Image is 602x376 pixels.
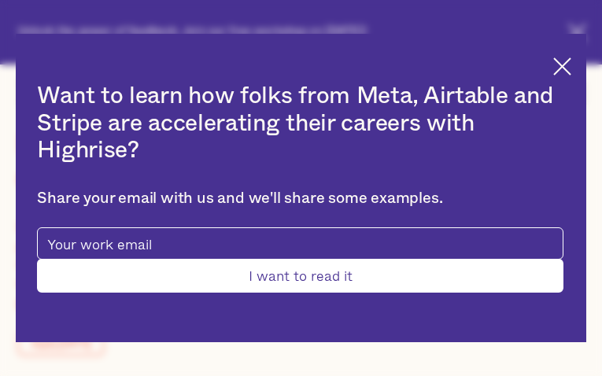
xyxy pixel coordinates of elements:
[37,190,563,208] div: Share your email with us and we'll share some examples.
[37,227,563,293] form: pop-up-modal-form
[37,259,563,293] input: I want to read it
[37,227,563,260] input: Your work email
[37,83,563,164] h2: Want to learn how folks from Meta, Airtable and Stripe are accelerating their careers with Highrise?
[553,57,571,76] img: Cross icon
